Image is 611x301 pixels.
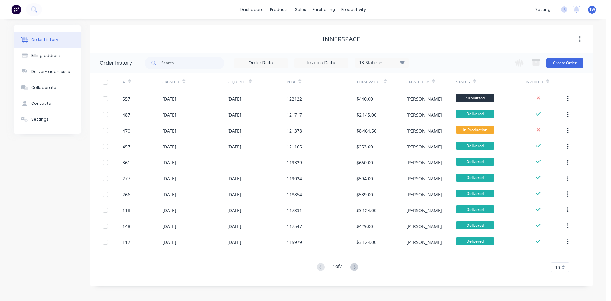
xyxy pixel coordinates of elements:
div: Invoiced [526,79,543,85]
button: Order history [14,32,81,48]
div: [DATE] [227,127,241,134]
div: [DATE] [227,239,241,246]
div: Required [227,79,246,85]
div: [DATE] [162,207,176,214]
div: [DATE] [227,207,241,214]
div: $660.00 [356,159,373,166]
div: $2,145.00 [356,111,376,118]
span: Delivered [456,221,494,229]
div: Collaborate [31,85,56,90]
div: $253.00 [356,143,373,150]
div: 117331 [287,207,302,214]
div: Created By [406,79,429,85]
div: 121717 [287,111,302,118]
span: 10 [555,264,560,271]
div: $3,124.00 [356,239,376,246]
div: Settings [31,117,49,122]
div: [DATE] [227,96,241,102]
button: Settings [14,111,81,127]
div: $539.00 [356,191,373,198]
div: Total Value [356,79,381,85]
div: sales [292,5,309,14]
div: [PERSON_NAME] [406,143,442,150]
div: $429.00 [356,223,373,230]
button: Billing address [14,48,81,64]
span: Delivered [456,158,494,166]
div: 266 [123,191,130,198]
div: Status [456,79,470,85]
div: Total Value [356,73,406,91]
div: productivity [338,5,369,14]
div: 122122 [287,96,302,102]
div: 361 [123,159,130,166]
div: Status [456,73,526,91]
input: Order Date [234,58,288,68]
div: $594.00 [356,175,373,182]
span: Delivered [456,190,494,197]
div: 121165 [287,143,302,150]
div: products [267,5,292,14]
div: [DATE] [227,111,241,118]
div: Invoiced [526,73,565,91]
div: [PERSON_NAME] [406,96,442,102]
div: [PERSON_NAME] [406,223,442,230]
div: Created [162,73,227,91]
div: 115979 [287,239,302,246]
div: [DATE] [162,127,176,134]
div: 277 [123,175,130,182]
div: [PERSON_NAME] [406,239,442,246]
div: 148 [123,223,130,230]
div: Required [227,73,287,91]
div: [DATE] [162,159,176,166]
div: [PERSON_NAME] [406,159,442,166]
div: 117547 [287,223,302,230]
div: $3,124.00 [356,207,376,214]
div: [DATE] [162,239,176,246]
div: [DATE] [162,96,176,102]
div: [DATE] [162,111,176,118]
div: 119329 [287,159,302,166]
div: PO # [287,73,356,91]
div: 13 Statuses [355,59,409,66]
span: In Production [456,126,494,134]
div: 457 [123,143,130,150]
div: [PERSON_NAME] [406,175,442,182]
div: 1 of 2 [333,263,342,272]
button: Create Order [546,58,583,68]
span: Delivered [456,174,494,182]
a: dashboard [237,5,267,14]
div: Order history [100,59,132,67]
div: [DATE] [162,191,176,198]
div: # [123,79,125,85]
button: Collaborate [14,80,81,96]
div: [PERSON_NAME] [406,111,442,118]
div: 118854 [287,191,302,198]
div: settings [532,5,556,14]
div: 487 [123,111,130,118]
button: Delivery addresses [14,64,81,80]
img: Factory [11,5,21,14]
div: [PERSON_NAME] [406,127,442,134]
div: [DATE] [227,143,241,150]
div: [PERSON_NAME] [406,207,442,214]
div: Innerspace [323,35,360,43]
div: [DATE] [227,191,241,198]
div: 557 [123,96,130,102]
div: 121378 [287,127,302,134]
div: $8,464.50 [356,127,376,134]
div: [DATE] [162,143,176,150]
div: [DATE] [227,175,241,182]
div: 118 [123,207,130,214]
div: Order history [31,37,58,43]
div: [DATE] [162,175,176,182]
div: purchasing [309,5,338,14]
div: [DATE] [227,223,241,230]
div: [PERSON_NAME] [406,191,442,198]
div: $440.00 [356,96,373,102]
span: Submitted [456,94,494,102]
span: Delivered [456,237,494,245]
div: PO # [287,79,295,85]
div: 117 [123,239,130,246]
span: Delivered [456,110,494,118]
div: Contacts [31,101,51,106]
